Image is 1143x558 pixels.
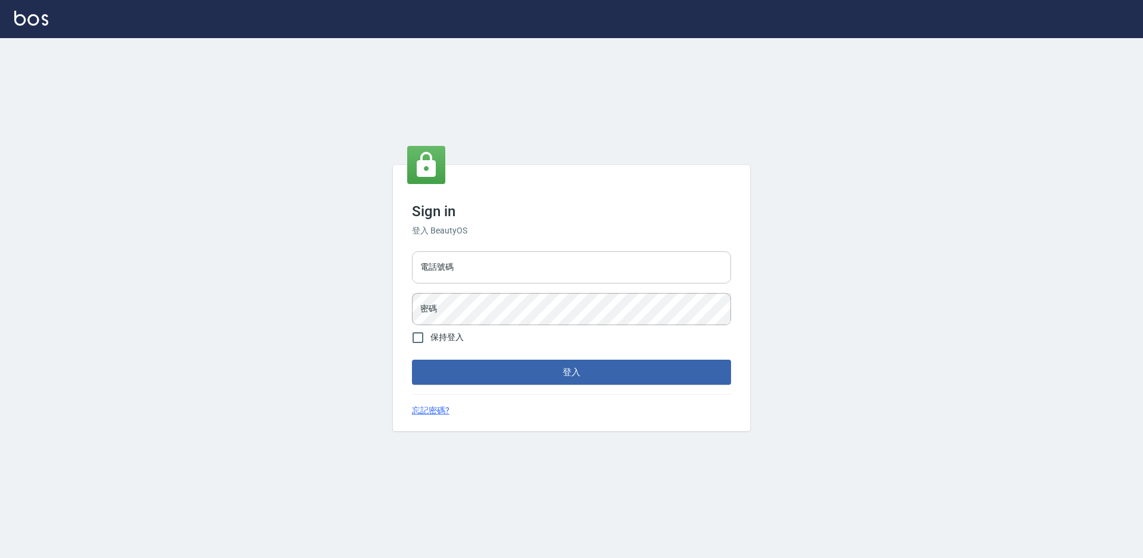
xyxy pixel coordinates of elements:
span: 保持登入 [430,331,464,344]
h6: 登入 BeautyOS [412,225,731,237]
img: Logo [14,11,48,26]
button: 登入 [412,360,731,385]
a: 忘記密碼? [412,404,449,417]
h3: Sign in [412,203,731,220]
